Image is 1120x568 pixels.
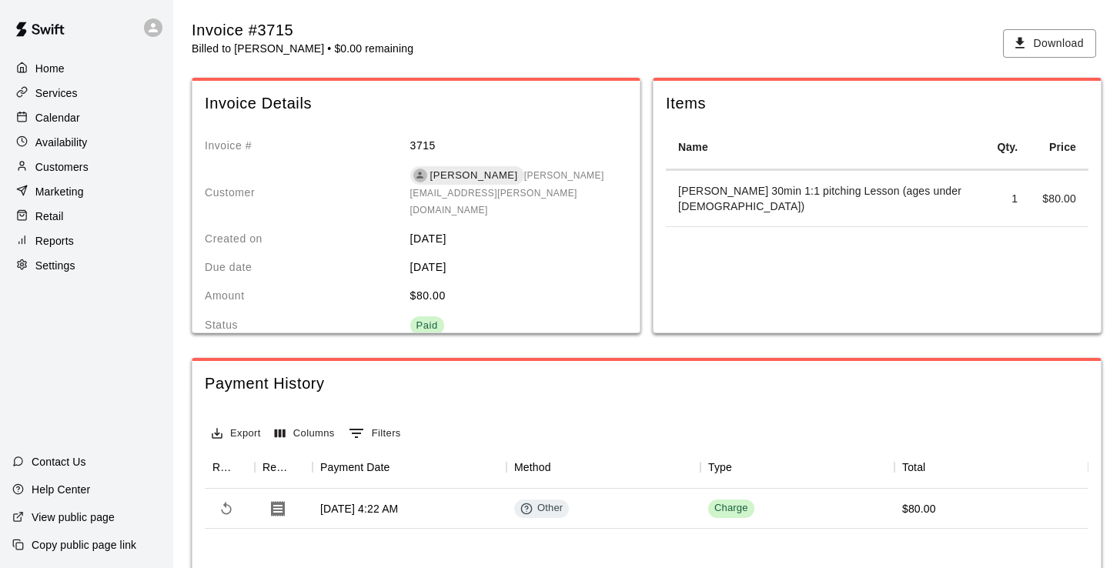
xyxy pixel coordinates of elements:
[678,141,708,153] strong: Name
[997,141,1018,153] strong: Qty.
[320,501,398,516] div: Oct 10, 2025 at 4:22 AM
[345,421,405,446] button: Show filters
[192,41,413,56] p: Billed to [PERSON_NAME] • $0.00 remaining
[35,135,88,150] p: Availability
[666,93,1088,114] span: Items
[410,138,616,154] p: 3715
[291,456,313,478] button: Sort
[271,422,339,446] button: Select columns
[205,373,1088,394] span: Payment History
[1049,141,1076,153] strong: Price
[12,57,161,80] a: Home
[902,446,925,489] div: Total
[410,166,524,185] div: [PERSON_NAME]
[12,205,161,228] a: Retail
[925,456,947,478] button: Sort
[666,171,985,227] td: [PERSON_NAME] 30min 1:1 pitching Lesson (ages under [DEMOGRAPHIC_DATA])
[212,446,233,489] div: Refund
[255,446,313,489] div: Receipt
[35,184,84,199] p: Marketing
[1003,29,1096,58] button: Download
[12,254,161,277] a: Settings
[205,317,410,333] p: Status
[205,288,410,304] p: Amount
[35,110,80,125] p: Calendar
[410,259,616,276] p: [DATE]
[410,170,604,216] span: [PERSON_NAME][EMAIL_ADDRESS][PERSON_NAME][DOMAIN_NAME]
[732,456,754,478] button: Sort
[32,510,115,525] p: View public page
[12,155,161,179] a: Customers
[205,231,410,247] p: Created on
[390,456,412,478] button: Sort
[12,106,161,129] a: Calendar
[212,495,240,523] span: Refund payment
[35,258,75,273] p: Settings
[1030,171,1088,227] td: $ 80.00
[192,20,413,41] div: Invoice #3715
[32,537,136,553] p: Copy public page link
[514,446,551,489] div: Method
[12,131,161,154] a: Availability
[262,493,293,524] button: Download Receipt
[520,501,563,516] div: Other
[313,446,507,489] div: Payment Date
[12,180,161,203] a: Marketing
[700,446,894,489] div: Type
[205,185,410,201] p: Customer
[714,501,748,516] div: Charge
[205,138,410,154] p: Invoice #
[208,422,265,446] button: Export
[424,168,524,183] span: [PERSON_NAME]
[320,446,390,489] div: Payment Date
[35,61,65,76] p: Home
[205,446,255,489] div: Refund
[985,171,1030,227] td: 1
[35,85,78,101] p: Services
[32,454,86,469] p: Contact Us
[894,446,1088,489] div: Total
[205,93,615,114] span: Invoice Details
[12,229,161,252] a: Reports
[410,231,616,247] p: [DATE]
[410,288,616,304] p: $ 80.00
[902,501,936,516] div: $80.00
[666,125,1088,227] table: spanning table
[708,446,732,489] div: Type
[35,209,64,224] p: Retail
[35,159,89,175] p: Customers
[32,482,90,497] p: Help Center
[262,446,291,489] div: Receipt
[413,169,427,182] div: Dawson Crowe
[205,259,410,276] p: Due date
[12,82,161,105] a: Services
[233,456,255,478] button: Sort
[35,233,74,249] p: Reports
[551,456,573,478] button: Sort
[416,318,438,333] div: Paid
[507,446,700,489] div: Method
